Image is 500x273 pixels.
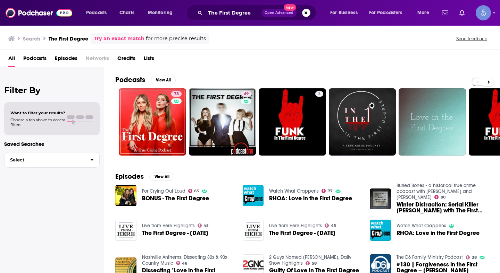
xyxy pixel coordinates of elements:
a: For Crying Out Loud [142,188,185,194]
img: RHOA: Love in the First Degree [370,220,391,241]
button: open menu [81,7,116,18]
a: Show notifications dropdown [439,7,451,19]
a: Charts [115,7,139,18]
a: 73 [171,91,182,97]
img: User Profile [476,5,491,20]
h3: Search [23,35,40,42]
span: New [284,4,296,11]
span: Networks [86,53,109,67]
a: 45 [325,223,336,228]
span: Want to filter your results? [10,111,65,115]
span: Monitoring [148,8,173,18]
p: Saved Searches [4,141,100,147]
button: View All [149,173,174,181]
a: The First Degree - March 30, 2019 [269,230,335,236]
a: Live from Here Highlights [142,223,195,229]
span: The First Degree - [DATE] [269,230,335,236]
img: Winter Distraction: Serial Killer Joel Rifkin with The First Degree [370,188,391,210]
img: The First Degree - March 30, 2019 [243,220,264,241]
span: 3 [318,91,320,98]
a: 3 [259,88,326,156]
img: Podchaser - Follow, Share and Rate Podcasts [6,6,72,19]
a: 77 [322,189,333,193]
a: 38 [466,255,477,259]
a: Winter Distraction: Serial Killer Joel Rifkin with The First Degree [397,202,489,213]
a: The D6 Family Ministry Podcast [397,254,463,260]
a: PodcastsView All [115,76,176,84]
a: Try an exact match [94,35,144,43]
a: 49 [189,88,256,156]
span: for more precise results [146,35,206,43]
span: 80 [441,196,445,199]
a: RHOA: Love in the First Degree [397,230,480,236]
span: 77 [328,190,333,193]
a: Episodes [55,53,77,67]
button: View All [151,76,176,84]
a: 80 [434,195,445,199]
span: Select [5,158,85,162]
a: All [8,53,15,67]
span: 49 [244,91,249,98]
span: The First Degree - [DATE] [142,230,208,236]
span: For Podcasters [369,8,402,18]
span: 58 [312,262,317,265]
a: Watch What Crappens [269,188,319,194]
a: Lists [144,53,154,67]
a: The First Degree - October 13, 2018 [142,230,208,236]
button: Open AdvancedNew [261,9,297,17]
a: BONUS - The First Degree [142,195,209,201]
button: open menu [325,7,366,18]
input: Search podcasts, credits, & more... [205,7,261,18]
img: RHOA: Love in the First Degree [243,185,264,206]
img: The First Degree - October 13, 2018 [115,220,136,241]
span: Charts [119,8,134,18]
span: Choose a tab above to access filters. [10,117,65,127]
span: 45 [203,224,209,227]
span: For Business [330,8,358,18]
span: More [417,8,429,18]
a: 2 Guys Named Chris, Daily Show Highlights [269,254,351,266]
button: open menu [412,7,438,18]
span: Logged in as Spiral5-G1 [476,5,491,20]
button: open menu [143,7,182,18]
h2: Episodes [115,172,144,181]
a: 46 [176,261,187,265]
span: Winter Distraction: Serial Killer [PERSON_NAME] with The First Degree [397,202,489,213]
span: 73 [174,91,179,98]
a: Live from Here Highlights [269,223,322,229]
span: 45 [331,224,336,227]
a: 45 [198,223,209,228]
a: 58 [306,261,317,265]
img: BONUS - The First Degree [115,185,136,206]
a: 65 [188,189,199,193]
a: RHOA: Love in the First Degree [269,195,352,201]
span: Podcasts [86,8,107,18]
a: Show notifications dropdown [457,7,467,19]
h3: The First Degree [49,35,88,42]
span: 46 [182,262,187,265]
a: Watch What Crappens [397,223,446,229]
div: Search podcasts, credits, & more... [193,5,323,21]
a: Credits [117,53,135,67]
a: 73 [119,88,186,156]
span: 65 [194,190,199,193]
a: Buried Bones - a historical true crime podcast with Kate Winkler Dawson and Paul Holes [397,183,476,200]
span: Podcasts [23,53,47,67]
h2: Podcasts [115,76,145,84]
button: Show profile menu [476,5,491,20]
h2: Filter By [4,85,100,95]
a: 49 [241,91,251,97]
